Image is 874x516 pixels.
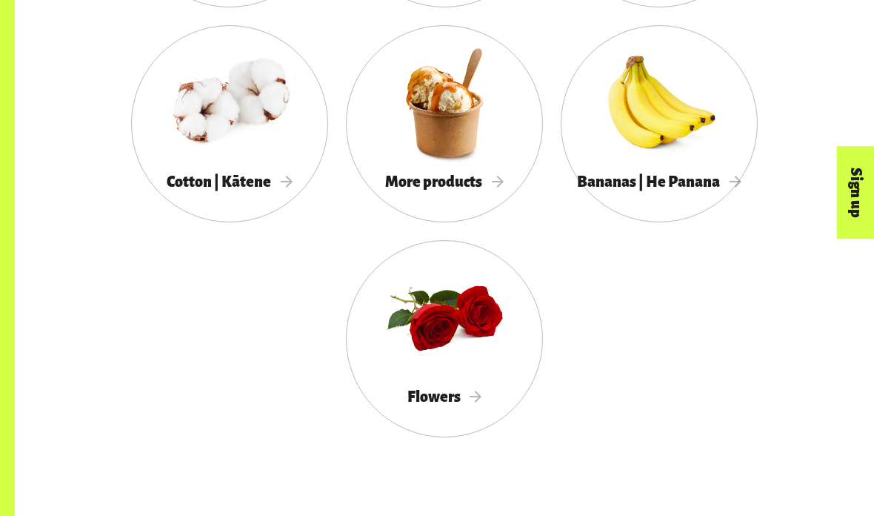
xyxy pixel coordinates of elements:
a: Flowers [346,240,543,437]
span: Bananas | He Panana [577,173,741,190]
a: Cotton | Kātene [131,25,328,222]
span: Cotton | Kātene [167,173,293,190]
a: Bananas | He Panana [561,25,758,222]
span: More products [385,173,504,190]
a: More products [346,25,543,222]
span: Flowers [407,388,482,405]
